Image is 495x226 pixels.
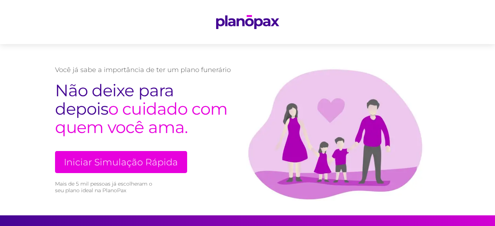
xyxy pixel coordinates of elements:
[231,59,440,201] img: family
[55,66,231,74] p: Você já sabe a importância de ter um plano funerário
[55,180,156,194] small: Mais de 5 mil pessoas já escolheram o seu plano ideal na PlanoPax
[55,81,231,136] h2: o cuidado com quem você ama.
[55,80,174,119] span: Não deixe para depois
[55,151,187,173] a: Iniciar Simulação Rápida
